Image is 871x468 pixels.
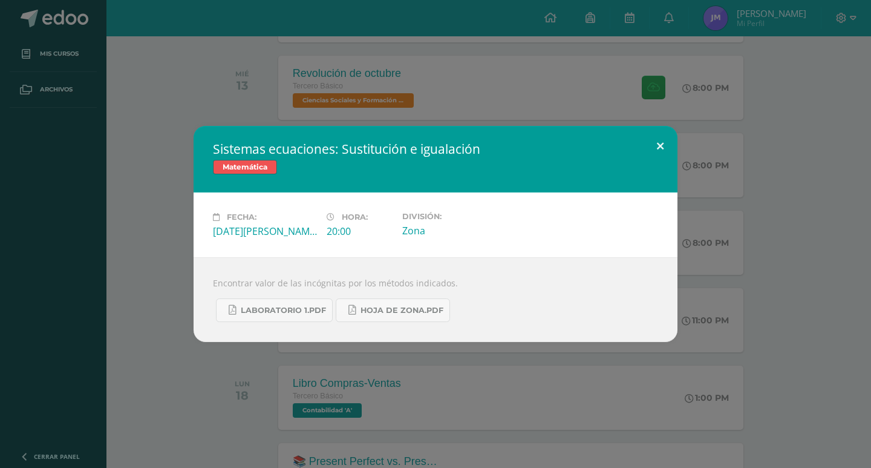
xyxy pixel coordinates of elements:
a: Hoja de zona.pdf [336,298,450,322]
span: Hoja de zona.pdf [360,306,443,315]
div: [DATE][PERSON_NAME] [213,225,317,238]
h2: Sistemas ecuaciones: Sustitución e igualación [213,140,658,157]
span: Fecha: [227,213,256,222]
span: Hora: [342,213,368,222]
label: División: [402,212,506,221]
div: Zona [402,224,506,237]
div: 20:00 [327,225,393,238]
button: Close (Esc) [643,126,677,167]
a: Laboratorio 1.pdf [216,298,333,322]
span: Matemática [213,160,277,174]
div: Encontrar valor de las incógnitas por los métodos indicados. [194,257,677,342]
span: Laboratorio 1.pdf [241,306,326,315]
